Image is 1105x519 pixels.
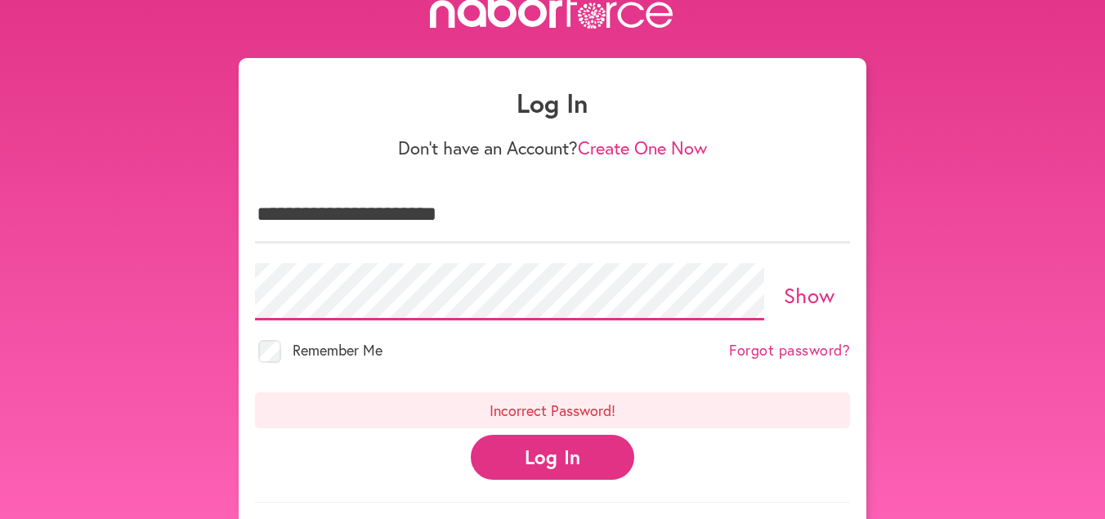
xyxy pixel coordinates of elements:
span: Remember Me [293,340,382,360]
a: Create One Now [578,136,707,159]
a: Show [784,281,835,309]
h1: Log In [255,87,850,119]
a: Forgot password? [729,342,850,360]
p: Don't have an Account? [255,137,850,159]
p: Incorrect Password! [255,392,850,428]
button: Log In [471,435,634,480]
